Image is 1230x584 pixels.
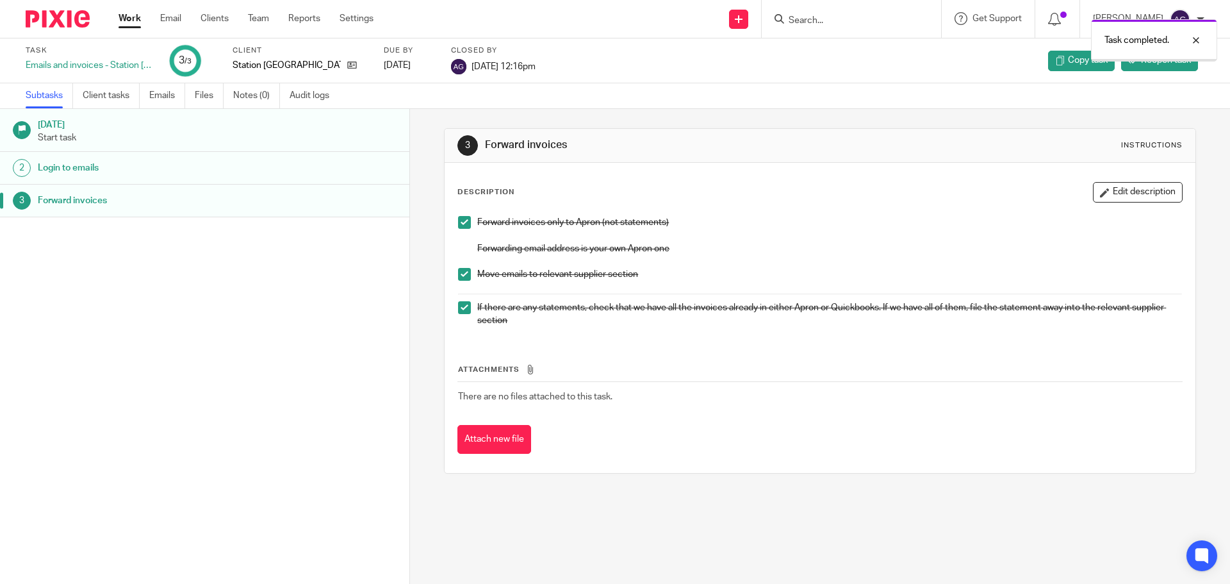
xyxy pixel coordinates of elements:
[184,58,192,65] small: /3
[451,59,466,74] img: svg%3E
[38,191,277,210] h1: Forward invoices
[26,83,73,108] a: Subtasks
[451,46,536,56] label: Closed by
[149,83,185,108] a: Emails
[233,83,280,108] a: Notes (0)
[457,135,478,156] div: 3
[233,46,368,56] label: Client
[195,83,224,108] a: Files
[160,12,181,25] a: Email
[119,12,141,25] a: Work
[340,12,373,25] a: Settings
[1104,34,1169,47] p: Task completed.
[233,59,341,72] p: Station [GEOGRAPHIC_DATA]
[38,131,397,144] p: Start task
[457,425,531,454] button: Attach new file
[1121,140,1183,151] div: Instructions
[201,12,229,25] a: Clients
[477,301,1181,328] p: If there are any statements, check that we have all the invoices already in either Apron or Quick...
[26,10,90,28] img: Pixie
[38,115,397,131] h1: [DATE]
[248,12,269,25] a: Team
[38,158,277,178] h1: Login to emails
[458,366,520,373] span: Attachments
[384,59,435,72] div: [DATE]
[288,12,320,25] a: Reports
[179,53,192,68] div: 3
[13,159,31,177] div: 2
[1170,9,1190,29] img: svg%3E
[83,83,140,108] a: Client tasks
[26,46,154,56] label: Task
[384,46,435,56] label: Due by
[1093,182,1183,203] button: Edit description
[477,216,1181,229] p: Forward invoices only to Apron (not statements)
[457,187,514,197] p: Description
[477,242,1181,255] p: Forwarding email address is your own Apron one
[26,59,154,72] div: Emails and invoices - Station [GEOGRAPHIC_DATA] - [DATE]
[290,83,339,108] a: Audit logs
[13,192,31,210] div: 3
[477,268,1181,281] p: Move emails to relevant supplier section
[471,62,536,71] span: [DATE] 12:16pm
[458,392,612,401] span: There are no files attached to this task.
[485,138,848,152] h1: Forward invoices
